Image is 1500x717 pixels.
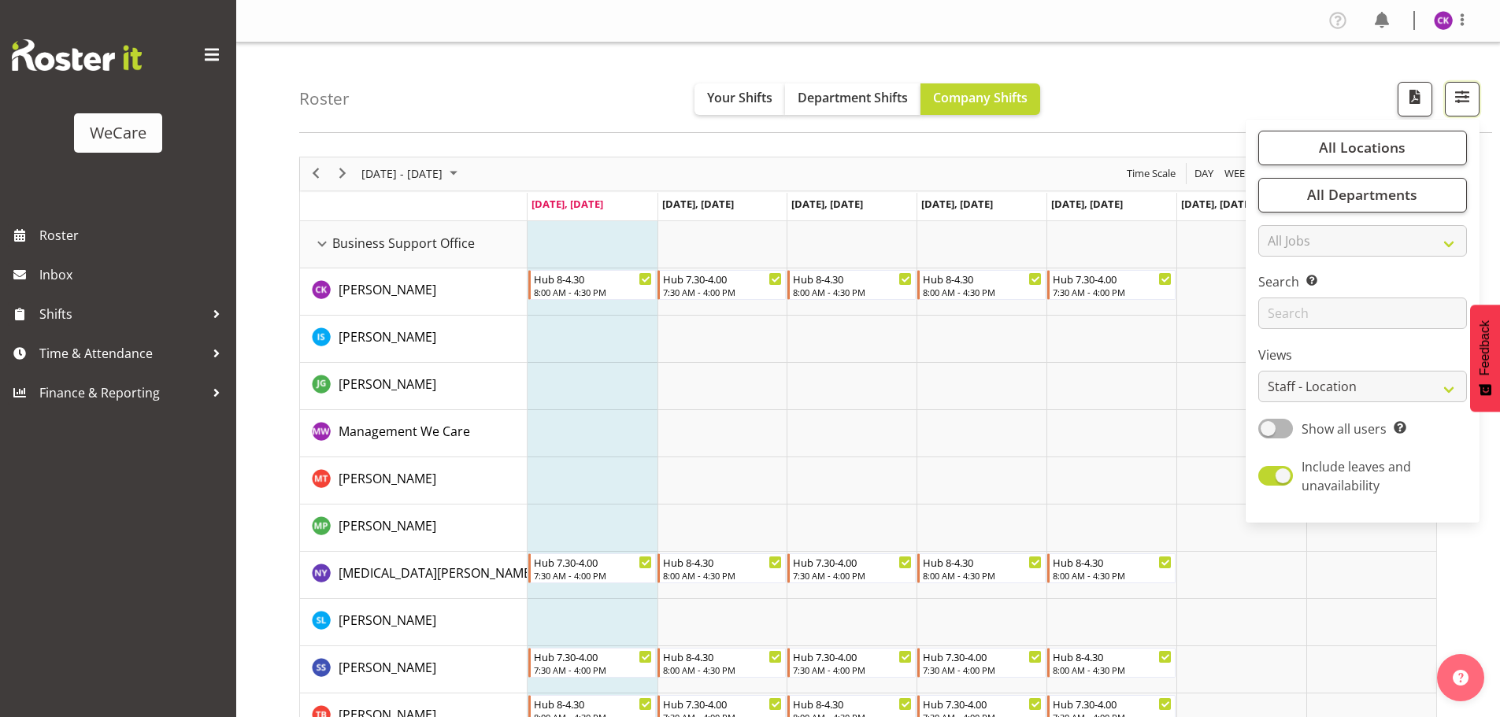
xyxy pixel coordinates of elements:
[933,89,1028,106] span: Company Shifts
[528,648,657,678] div: Savita Savita"s event - Hub 7.30-4.00 Begin From Monday, September 29, 2025 at 7:30:00 AM GMT+13:...
[300,457,528,504] td: Michelle Thomas resource
[1302,458,1411,494] span: Include leaves and unavailability
[1192,164,1217,183] button: Timeline Day
[1222,164,1254,183] button: Timeline Week
[300,221,528,268] td: Business Support Office resource
[300,646,528,693] td: Savita Savita resource
[798,89,908,106] span: Department Shifts
[339,564,535,582] span: [MEDICAL_DATA][PERSON_NAME]
[339,375,436,393] span: [PERSON_NAME]
[923,271,1042,286] div: Hub 8-4.30
[1258,298,1467,329] input: Search
[923,286,1042,298] div: 8:00 AM - 4:30 PM
[1047,553,1176,583] div: Nikita Yates"s event - Hub 8-4.30 Begin From Friday, October 3, 2025 at 8:00:00 AM GMT+13:00 Ends...
[785,83,920,115] button: Department Shifts
[300,363,528,410] td: Janine Grundler resource
[528,553,657,583] div: Nikita Yates"s event - Hub 7.30-4.00 Begin From Monday, September 29, 2025 at 7:30:00 AM GMT+13:0...
[707,89,772,106] span: Your Shifts
[302,157,329,190] div: previous period
[299,90,350,108] h4: Roster
[793,286,912,298] div: 8:00 AM - 4:30 PM
[787,553,916,583] div: Nikita Yates"s event - Hub 7.30-4.00 Begin From Wednesday, October 1, 2025 at 7:30:00 AM GMT+13:0...
[657,270,786,300] div: Chloe Kim"s event - Hub 7.30-4.00 Begin From Tuesday, September 30, 2025 at 7:30:00 AM GMT+13:00 ...
[793,649,912,664] div: Hub 7.30-4.00
[1470,305,1500,412] button: Feedback - Show survey
[1053,569,1172,582] div: 8:00 AM - 4:30 PM
[1258,346,1467,364] label: Views
[339,612,436,629] span: [PERSON_NAME]
[1478,320,1492,375] span: Feedback
[923,649,1042,664] div: Hub 7.30-4.00
[793,569,912,582] div: 7:30 AM - 4:00 PM
[923,663,1042,676] div: 7:30 AM - 4:00 PM
[300,316,528,363] td: Isabel Simcox resource
[793,696,912,711] div: Hub 8-4.30
[663,271,782,286] div: Hub 7.30-4.00
[531,197,603,211] span: [DATE], [DATE]
[534,271,653,286] div: Hub 8-4.30
[663,696,782,711] div: Hub 7.30-4.00
[339,280,436,299] a: [PERSON_NAME]
[534,663,653,676] div: 7:30 AM - 4:00 PM
[356,157,467,190] div: Sep 29 - Oct 05, 2025
[1453,670,1469,686] img: help-xxl-2.png
[923,696,1042,711] div: Hub 7.30-4.00
[1307,185,1417,204] span: All Departments
[339,658,436,677] a: [PERSON_NAME]
[1053,696,1172,711] div: Hub 7.30-4.00
[921,197,993,211] span: [DATE], [DATE]
[339,423,470,440] span: Management We Care
[1445,82,1480,116] button: Filter Shifts
[694,83,785,115] button: Your Shifts
[339,422,470,441] a: Management We Care
[339,659,436,676] span: [PERSON_NAME]
[360,164,444,183] span: [DATE] - [DATE]
[90,121,146,145] div: WeCare
[1053,271,1172,286] div: Hub 7.30-4.00
[339,611,436,630] a: [PERSON_NAME]
[787,648,916,678] div: Savita Savita"s event - Hub 7.30-4.00 Begin From Wednesday, October 1, 2025 at 7:30:00 AM GMT+13:...
[534,554,653,570] div: Hub 7.30-4.00
[791,197,863,211] span: [DATE], [DATE]
[300,410,528,457] td: Management We Care resource
[1125,164,1177,183] span: Time Scale
[300,504,528,552] td: Millie Pumphrey resource
[339,564,535,582] a: [MEDICAL_DATA][PERSON_NAME]
[923,569,1042,582] div: 8:00 AM - 4:30 PM
[339,327,436,346] a: [PERSON_NAME]
[1181,197,1253,211] span: [DATE], [DATE]
[39,302,205,326] span: Shifts
[1193,164,1215,183] span: Day
[1258,131,1467,165] button: All Locations
[657,648,786,678] div: Savita Savita"s event - Hub 8-4.30 Begin From Tuesday, September 30, 2025 at 8:00:00 AM GMT+13:00...
[534,649,653,664] div: Hub 7.30-4.00
[1047,648,1176,678] div: Savita Savita"s event - Hub 8-4.30 Begin From Friday, October 3, 2025 at 8:00:00 AM GMT+13:00 End...
[917,648,1046,678] div: Savita Savita"s event - Hub 7.30-4.00 Begin From Thursday, October 2, 2025 at 7:30:00 AM GMT+13:0...
[300,268,528,316] td: Chloe Kim resource
[306,164,327,183] button: Previous
[359,164,465,183] button: September 2025
[663,649,782,664] div: Hub 8-4.30
[663,569,782,582] div: 8:00 AM - 4:30 PM
[39,263,228,286] span: Inbox
[534,569,653,582] div: 7:30 AM - 4:00 PM
[528,270,657,300] div: Chloe Kim"s event - Hub 8-4.30 Begin From Monday, September 29, 2025 at 8:00:00 AM GMT+13:00 Ends...
[1223,164,1253,183] span: Week
[329,157,356,190] div: next period
[1434,11,1453,30] img: chloe-kim10479.jpg
[39,381,205,405] span: Finance & Reporting
[1053,649,1172,664] div: Hub 8-4.30
[39,342,205,365] span: Time & Attendance
[663,554,782,570] div: Hub 8-4.30
[339,281,436,298] span: [PERSON_NAME]
[339,516,436,535] a: [PERSON_NAME]
[1053,663,1172,676] div: 8:00 AM - 4:30 PM
[300,599,528,646] td: Sarah Lamont resource
[663,286,782,298] div: 7:30 AM - 4:00 PM
[793,663,912,676] div: 7:30 AM - 4:00 PM
[1051,197,1123,211] span: [DATE], [DATE]
[917,270,1046,300] div: Chloe Kim"s event - Hub 8-4.30 Begin From Thursday, October 2, 2025 at 8:00:00 AM GMT+13:00 Ends ...
[1302,420,1387,438] span: Show all users
[787,270,916,300] div: Chloe Kim"s event - Hub 8-4.30 Begin From Wednesday, October 1, 2025 at 8:00:00 AM GMT+13:00 Ends...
